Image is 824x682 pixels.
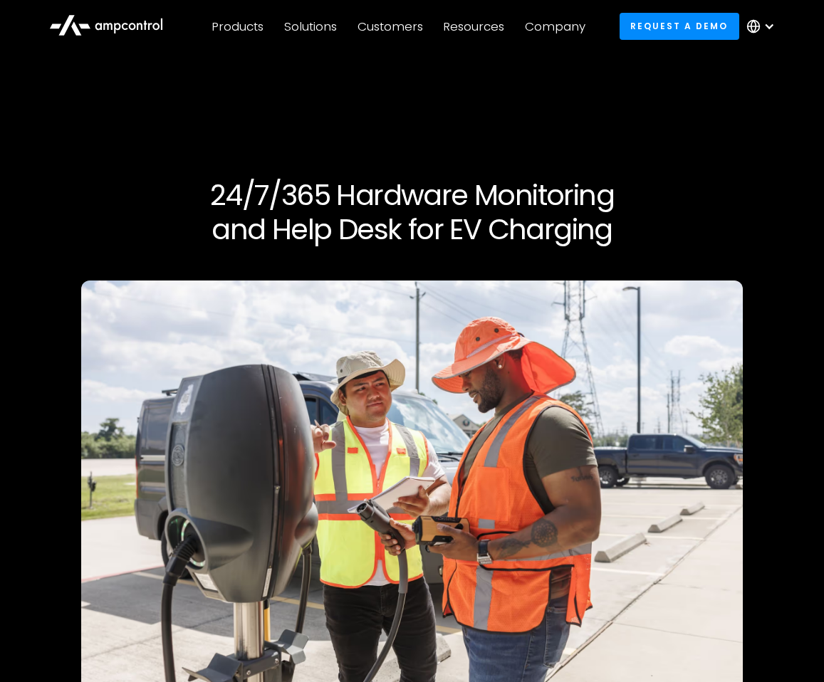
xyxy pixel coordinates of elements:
div: Resources [443,19,504,34]
div: Products [212,19,264,34]
a: Request a demo [620,13,739,39]
div: Company [525,19,585,34]
h1: 24/7/365 Hardware Monitoring and Help Desk for EV Charging [23,178,801,246]
div: Customers [358,19,423,34]
div: Solutions [284,19,337,34]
